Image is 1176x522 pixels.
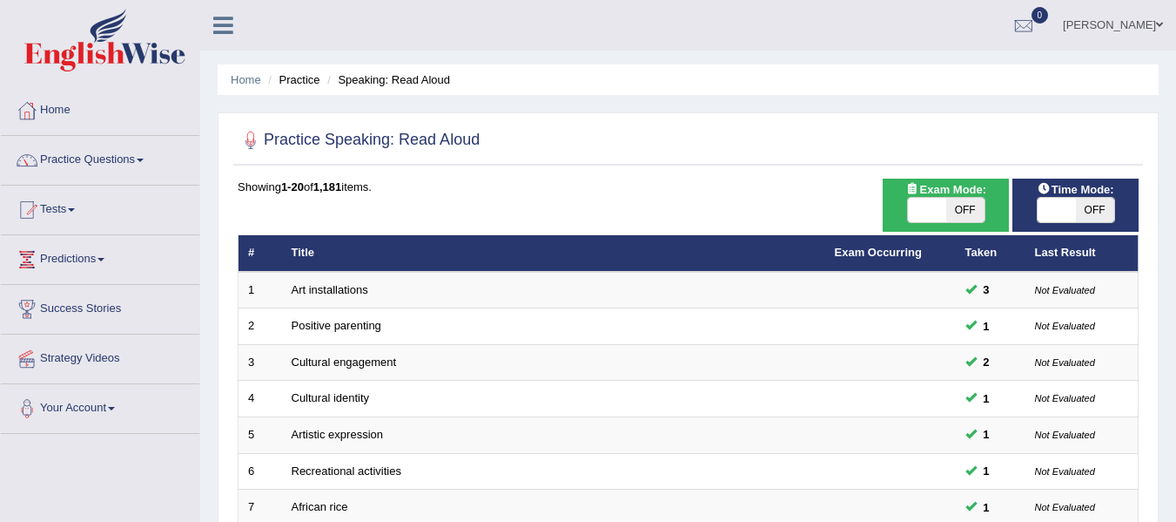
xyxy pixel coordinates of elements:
a: Cultural engagement [292,356,397,369]
small: Not Evaluated [1035,466,1095,477]
small: Not Evaluated [1035,321,1095,331]
span: You can still take this question [977,462,997,480]
a: Predictions [1,235,199,279]
span: You can still take this question [977,281,997,299]
a: Artistic expression [292,428,383,441]
td: 2 [239,308,282,345]
td: 4 [239,381,282,417]
td: 6 [239,453,282,490]
a: Exam Occurring [835,246,922,259]
li: Practice [264,71,319,88]
a: Success Stories [1,285,199,329]
b: 1-20 [281,180,304,193]
a: Art installations [292,283,368,296]
a: African rice [292,500,348,513]
a: Tests [1,186,199,229]
a: Home [1,86,199,130]
span: Time Mode: [1031,180,1121,199]
span: Exam Mode: [898,180,992,199]
h2: Practice Speaking: Read Aloud [238,127,480,153]
small: Not Evaluated [1035,393,1095,403]
span: You can still take this question [977,390,997,408]
a: Your Account [1,384,199,428]
a: Practice Questions [1,136,199,180]
small: Not Evaluated [1035,357,1095,368]
span: You can still take this question [977,425,997,444]
span: OFF [1076,198,1114,222]
th: Taken [956,235,1025,272]
td: 1 [239,272,282,308]
td: 5 [239,417,282,454]
div: Show exams occurring in exams [883,179,1009,232]
a: Recreational activities [292,464,401,478]
span: OFF [946,198,984,222]
th: Last Result [1025,235,1139,272]
span: You can still take this question [977,317,997,336]
th: Title [282,235,825,272]
a: Strategy Videos [1,335,199,378]
span: You can still take this question [977,353,997,371]
span: 0 [1032,7,1049,24]
small: Not Evaluated [1035,430,1095,440]
small: Not Evaluated [1035,502,1095,512]
b: 1,181 [313,180,342,193]
li: Speaking: Read Aloud [323,71,450,88]
th: # [239,235,282,272]
td: 3 [239,344,282,381]
small: Not Evaluated [1035,285,1095,295]
a: Positive parenting [292,319,381,332]
a: Cultural identity [292,391,370,404]
div: Showing of items. [238,179,1139,195]
a: Home [231,73,261,86]
span: You can still take this question [977,498,997,517]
